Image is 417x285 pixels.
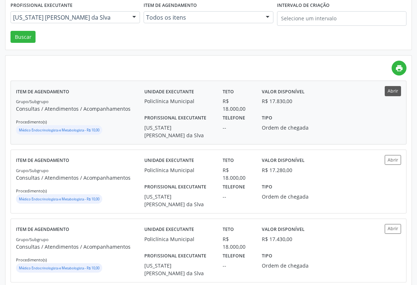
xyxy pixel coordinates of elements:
div: Policlínica Municipal [144,166,212,174]
label: Item de agendamento [16,224,69,235]
label: Item de agendamento [16,86,69,97]
p: Consultas / Atendimentos / Acompanhamentos [16,174,144,182]
span: Todos os itens [146,14,258,21]
label: Teto [223,155,234,166]
input: Selecione um intervalo [277,11,406,26]
label: Unidade executante [144,224,194,235]
label: Teto [223,224,234,235]
i: print [395,64,403,72]
label: Telefone [223,251,245,262]
a: print [392,61,406,76]
small: Grupo/Subgrupo [16,168,49,173]
div: -- [223,124,252,131]
label: Valor disponível [262,86,305,97]
div: R$ 18.000,00 [223,235,252,251]
div: R$ 17.280,00 [262,166,292,174]
label: Tipo [262,113,272,124]
div: Ordem de chegada [262,124,310,131]
div: R$ 18.000,00 [223,97,252,113]
button: Buscar [11,31,36,43]
label: Profissional executante [144,251,206,262]
div: Policlínica Municipal [144,97,212,105]
button: Abrir [385,155,401,165]
button: Abrir [385,224,401,234]
div: [US_STATE] [PERSON_NAME] da Slva [144,193,212,208]
small: Grupo/Subgrupo [16,99,49,104]
label: Valor disponível [262,155,305,166]
span: [US_STATE] [PERSON_NAME] da Slva [13,14,125,21]
label: Unidade executante [144,155,194,166]
label: Profissional executante [144,113,206,124]
small: Médico Endocrinologista e Metabologista - R$ 10,00 [19,197,99,201]
label: Tipo [262,182,272,193]
div: -- [223,193,252,200]
div: [US_STATE] [PERSON_NAME] da Slva [144,262,212,277]
label: Item de agendamento [16,155,69,166]
div: [US_STATE] [PERSON_NAME] da Slva [144,124,212,139]
p: Consultas / Atendimentos / Acompanhamentos [16,243,144,251]
label: Telefone [223,113,245,124]
small: Médico Endocrinologista e Metabologista - R$ 10,00 [19,266,99,270]
label: Valor disponível [262,224,305,235]
small: Procedimento(s) [16,119,47,125]
small: Grupo/Subgrupo [16,237,49,242]
div: -- [223,262,252,269]
div: Policlínica Municipal [144,235,212,243]
small: Médico Endocrinologista e Metabologista - R$ 10,00 [19,128,99,133]
div: R$ 17.430,00 [262,235,292,243]
label: Telefone [223,182,245,193]
div: R$ 17.830,00 [262,97,292,105]
div: R$ 18.000,00 [223,166,252,182]
small: Procedimento(s) [16,188,47,194]
div: Ordem de chegada [262,262,310,269]
div: Ordem de chegada [262,193,310,200]
label: Tipo [262,251,272,262]
label: Unidade executante [144,86,194,97]
label: Teto [223,86,234,97]
small: Procedimento(s) [16,257,47,262]
label: Profissional executante [144,182,206,193]
button: Abrir [385,86,401,96]
p: Consultas / Atendimentos / Acompanhamentos [16,105,144,113]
